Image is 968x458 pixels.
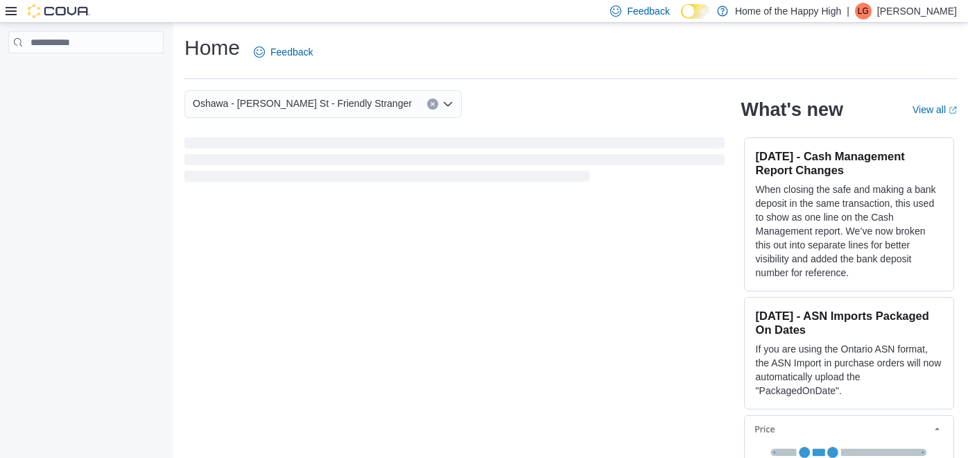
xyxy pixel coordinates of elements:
span: Feedback [270,45,313,59]
button: Open list of options [442,99,453,110]
p: [PERSON_NAME] [877,3,957,19]
a: View allExternal link [913,104,957,115]
span: Loading [184,140,725,185]
span: Feedback [627,4,669,18]
input: Dark Mode [681,4,710,19]
h1: Home [184,34,240,62]
h2: What's new [741,99,843,121]
button: Clear input [427,99,438,110]
h3: [DATE] - Cash Management Report Changes [756,149,942,177]
p: | [847,3,849,19]
h3: [DATE] - ASN Imports Packaged On Dates [756,309,942,337]
p: If you are using the Ontario ASN format, the ASN Import in purchase orders will now automatically... [756,342,942,398]
svg: External link [949,106,957,114]
img: Cova [28,4,90,18]
p: Home of the Happy High [735,3,841,19]
span: Oshawa - [PERSON_NAME] St - Friendly Stranger [193,95,412,112]
span: LG [858,3,869,19]
a: Feedback [248,38,318,66]
p: When closing the safe and making a bank deposit in the same transaction, this used to show as one... [756,183,942,280]
div: Liam Goff [855,3,872,19]
nav: Complex example [8,56,164,90]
